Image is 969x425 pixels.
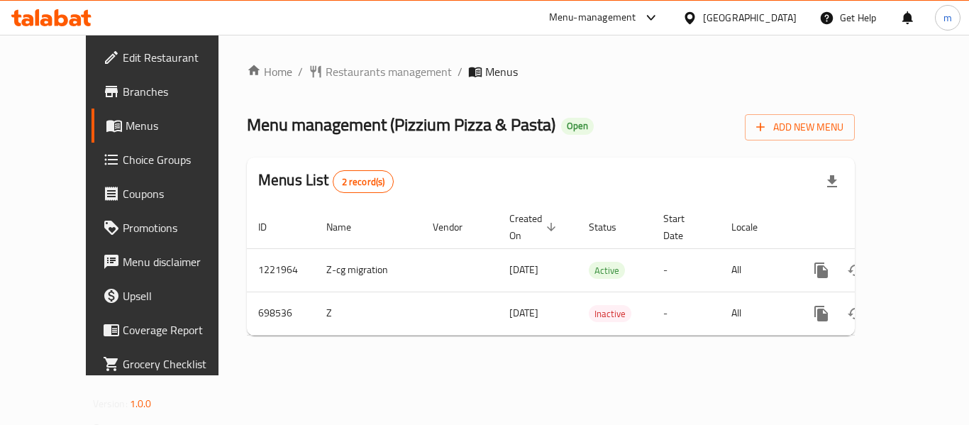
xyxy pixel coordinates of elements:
[258,170,394,193] h2: Menus List
[258,219,285,236] span: ID
[298,63,303,80] li: /
[247,63,292,80] a: Home
[92,40,248,74] a: Edit Restaurant
[315,248,421,292] td: Z-cg migration
[92,177,248,211] a: Coupons
[458,63,463,80] li: /
[126,117,236,134] span: Menus
[123,185,236,202] span: Coupons
[720,248,793,292] td: All
[123,287,236,304] span: Upsell
[838,253,873,287] button: Change Status
[804,297,838,331] button: more
[703,10,797,26] div: [GEOGRAPHIC_DATA]
[589,219,635,236] span: Status
[756,118,843,136] span: Add New Menu
[561,118,594,135] div: Open
[92,245,248,279] a: Menu disclaimer
[247,248,315,292] td: 1221964
[130,394,152,413] span: 1.0.0
[793,206,952,249] th: Actions
[123,253,236,270] span: Menu disclaimer
[333,170,394,193] div: Total records count
[561,120,594,132] span: Open
[123,219,236,236] span: Promotions
[315,292,421,335] td: Z
[589,262,625,279] div: Active
[92,279,248,313] a: Upsell
[92,313,248,347] a: Coverage Report
[92,347,248,381] a: Grocery Checklist
[92,211,248,245] a: Promotions
[589,305,631,322] div: Inactive
[745,114,855,140] button: Add New Menu
[123,83,236,100] span: Branches
[838,297,873,331] button: Change Status
[509,304,538,322] span: [DATE]
[589,263,625,279] span: Active
[123,151,236,168] span: Choice Groups
[943,10,952,26] span: m
[815,165,849,199] div: Export file
[804,253,838,287] button: more
[509,210,560,244] span: Created On
[92,143,248,177] a: Choice Groups
[652,292,720,335] td: -
[123,49,236,66] span: Edit Restaurant
[663,210,703,244] span: Start Date
[433,219,481,236] span: Vendor
[93,394,128,413] span: Version:
[92,74,248,109] a: Branches
[309,63,452,80] a: Restaurants management
[485,63,518,80] span: Menus
[92,109,248,143] a: Menus
[652,248,720,292] td: -
[589,306,631,322] span: Inactive
[509,260,538,279] span: [DATE]
[549,9,636,26] div: Menu-management
[731,219,776,236] span: Locale
[123,321,236,338] span: Coverage Report
[123,355,236,372] span: Grocery Checklist
[247,292,315,335] td: 698536
[247,63,855,80] nav: breadcrumb
[333,175,394,189] span: 2 record(s)
[326,63,452,80] span: Restaurants management
[247,206,952,336] table: enhanced table
[247,109,555,140] span: Menu management ( Pizzium Pizza & Pasta )
[720,292,793,335] td: All
[326,219,370,236] span: Name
